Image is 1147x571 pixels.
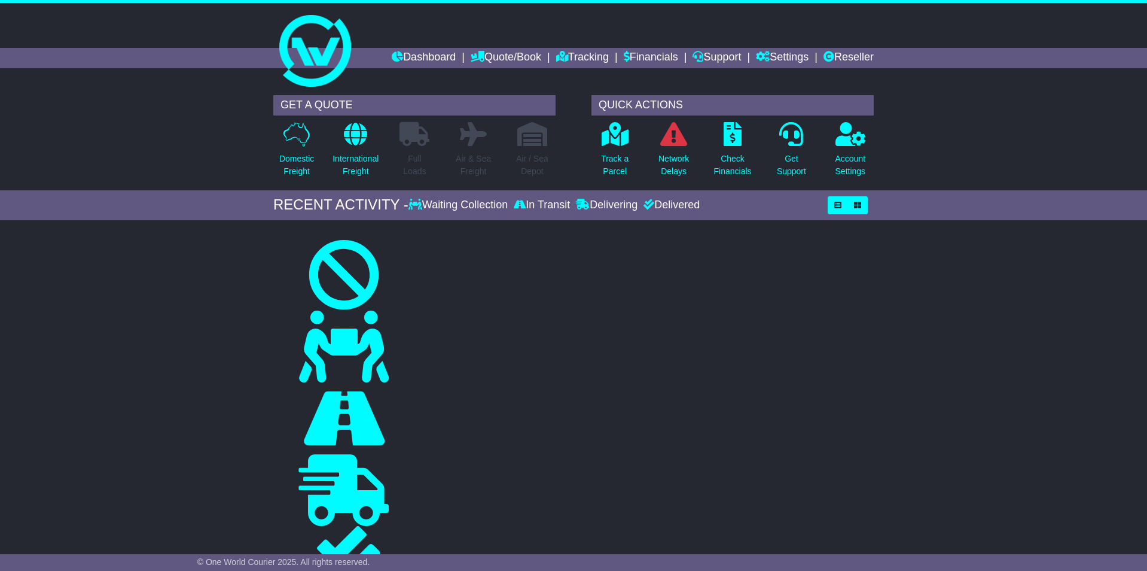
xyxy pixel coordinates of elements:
div: Delivered [640,199,700,212]
div: Waiting Collection [408,199,511,212]
p: Track a Parcel [601,153,629,178]
p: Air & Sea Freight [456,153,491,178]
div: In Transit [511,199,573,212]
a: AccountSettings [835,122,867,184]
a: Quote/Book [471,48,541,68]
a: Reseller [823,48,874,68]
div: QUICK ACTIONS [591,95,874,116]
a: Settings [756,48,809,68]
a: CheckFinancials [713,122,752,184]
p: Domestic Freight [279,153,314,178]
p: Network Delays [658,153,689,178]
p: Account Settings [835,153,866,178]
p: Full Loads [399,153,429,178]
a: Financials [624,48,678,68]
p: International Freight [332,153,379,178]
a: NetworkDelays [658,122,690,184]
div: GET A QUOTE [273,95,556,116]
span: © One World Courier 2025. All rights reserved. [197,557,370,567]
p: Get Support [777,153,806,178]
a: Support [693,48,741,68]
a: GetSupport [776,122,807,184]
a: DomesticFreight [279,122,315,184]
a: Dashboard [392,48,456,68]
div: Delivering [573,199,640,212]
a: Tracking [556,48,609,68]
a: Track aParcel [600,122,629,184]
a: InternationalFreight [332,122,379,184]
p: Air / Sea Depot [516,153,548,178]
div: RECENT ACTIVITY - [273,196,408,214]
p: Check Financials [714,153,752,178]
